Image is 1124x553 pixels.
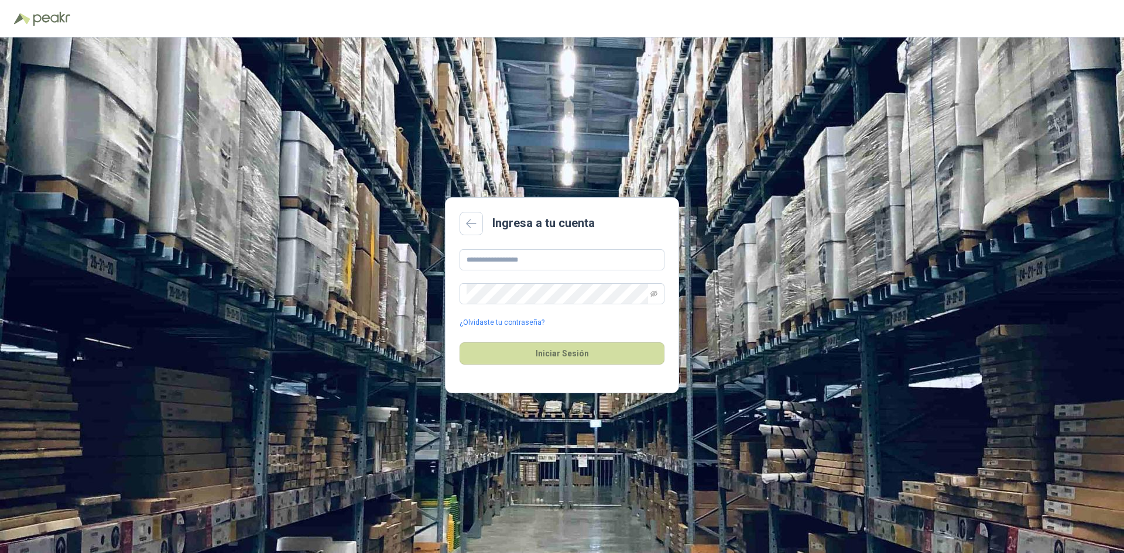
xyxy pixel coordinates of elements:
img: Logo [14,13,30,25]
img: Peakr [33,12,70,26]
a: ¿Olvidaste tu contraseña? [460,317,544,328]
span: eye-invisible [650,290,657,297]
button: Iniciar Sesión [460,342,664,365]
h2: Ingresa a tu cuenta [492,214,595,232]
